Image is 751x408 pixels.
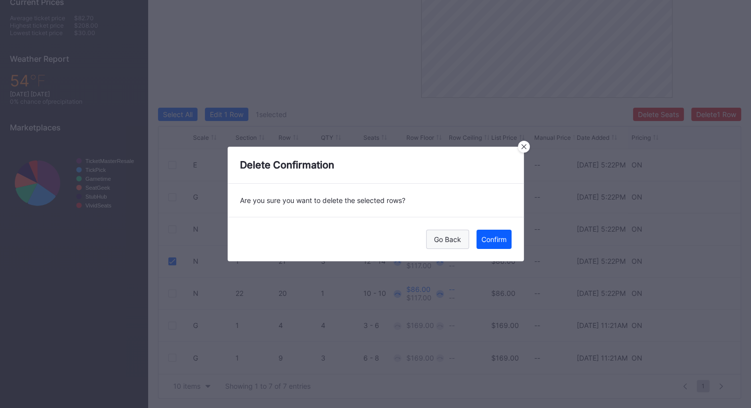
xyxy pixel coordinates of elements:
[434,235,461,244] div: Go Back
[476,230,512,249] button: Confirm
[481,235,507,244] div: Confirm
[228,184,524,217] div: Are you sure you want to delete the selected rows?
[426,230,469,249] button: Go Back
[228,147,524,184] div: Delete Confirmation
